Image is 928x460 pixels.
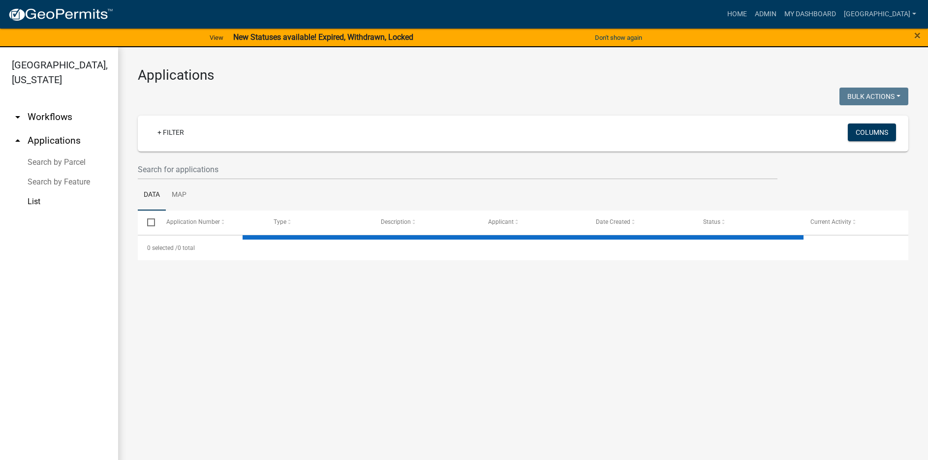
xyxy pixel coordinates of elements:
[274,218,286,225] span: Type
[723,5,751,24] a: Home
[914,29,921,42] span: ×
[156,211,264,234] datatable-header-cell: Application Number
[138,67,908,84] h3: Applications
[371,211,479,234] datatable-header-cell: Description
[264,211,371,234] datatable-header-cell: Type
[166,218,220,225] span: Application Number
[479,211,586,234] datatable-header-cell: Applicant
[381,218,411,225] span: Description
[703,218,720,225] span: Status
[138,236,908,260] div: 0 total
[586,211,693,234] datatable-header-cell: Date Created
[596,218,630,225] span: Date Created
[166,180,192,211] a: Map
[138,180,166,211] a: Data
[848,123,896,141] button: Columns
[138,211,156,234] datatable-header-cell: Select
[839,88,908,105] button: Bulk Actions
[206,30,227,46] a: View
[138,159,777,180] input: Search for applications
[147,245,178,251] span: 0 selected /
[488,218,514,225] span: Applicant
[150,123,192,141] a: + Filter
[810,218,851,225] span: Current Activity
[694,211,801,234] datatable-header-cell: Status
[591,30,646,46] button: Don't show again
[801,211,908,234] datatable-header-cell: Current Activity
[12,111,24,123] i: arrow_drop_down
[780,5,840,24] a: My Dashboard
[914,30,921,41] button: Close
[12,135,24,147] i: arrow_drop_up
[751,5,780,24] a: Admin
[840,5,920,24] a: [GEOGRAPHIC_DATA]
[233,32,413,42] strong: New Statuses available! Expired, Withdrawn, Locked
